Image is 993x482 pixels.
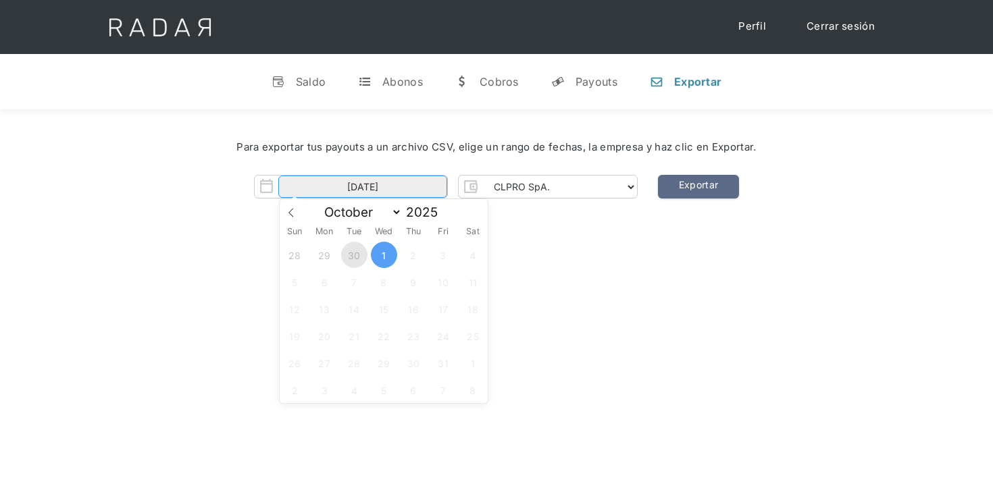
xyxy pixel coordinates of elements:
select: Month [317,204,402,221]
span: October 17, 2025 [430,296,457,322]
span: October 1, 2025 [371,242,397,268]
span: October 23, 2025 [401,323,427,349]
a: Cerrar sesión [793,14,888,40]
form: Form [254,175,638,198]
span: October 29, 2025 [371,350,397,376]
span: October 26, 2025 [282,350,308,376]
div: Para exportar tus payouts a un archivo CSV, elige un rango de fechas, la empresa y haz clic en Ex... [41,140,952,155]
span: October 25, 2025 [460,323,486,349]
span: November 4, 2025 [341,377,367,403]
span: Sun [280,227,309,236]
span: October 11, 2025 [460,269,486,295]
input: Year [402,205,451,220]
span: October 16, 2025 [401,296,427,322]
span: October 20, 2025 [311,323,338,349]
span: October 24, 2025 [430,323,457,349]
span: October 18, 2025 [460,296,486,322]
span: October 9, 2025 [401,269,427,295]
div: Saldo [296,75,326,88]
span: Wed [369,227,399,236]
span: October 10, 2025 [430,269,457,295]
span: October 22, 2025 [371,323,397,349]
span: Mon [309,227,339,236]
div: v [272,75,285,88]
span: October 13, 2025 [311,296,338,322]
span: Thu [399,227,428,236]
div: Payouts [576,75,617,88]
span: October 30, 2025 [401,350,427,376]
div: t [358,75,372,88]
div: w [455,75,469,88]
span: November 7, 2025 [430,377,457,403]
span: October 8, 2025 [371,269,397,295]
span: October 21, 2025 [341,323,367,349]
span: September 29, 2025 [311,242,338,268]
span: October 12, 2025 [282,296,308,322]
div: Abonos [382,75,423,88]
span: October 4, 2025 [460,242,486,268]
span: November 3, 2025 [311,377,338,403]
span: Fri [428,227,458,236]
span: October 14, 2025 [341,296,367,322]
span: October 15, 2025 [371,296,397,322]
a: Perfil [725,14,780,40]
span: September 28, 2025 [282,242,308,268]
span: October 28, 2025 [341,350,367,376]
span: October 31, 2025 [430,350,457,376]
span: October 19, 2025 [282,323,308,349]
div: Cobros [480,75,519,88]
span: October 2, 2025 [401,242,427,268]
span: October 3, 2025 [430,242,457,268]
a: Exportar [658,175,739,198]
span: October 27, 2025 [311,350,338,376]
span: Sat [458,227,488,236]
div: y [551,75,565,88]
span: October 6, 2025 [311,269,338,295]
span: November 1, 2025 [460,350,486,376]
span: November 6, 2025 [401,377,427,403]
span: November 5, 2025 [371,377,397,403]
span: November 2, 2025 [282,377,308,403]
div: n [650,75,663,88]
span: October 5, 2025 [282,269,308,295]
span: November 8, 2025 [460,377,486,403]
span: Tue [339,227,369,236]
span: October 7, 2025 [341,269,367,295]
span: September 30, 2025 [341,242,367,268]
div: Exportar [674,75,721,88]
